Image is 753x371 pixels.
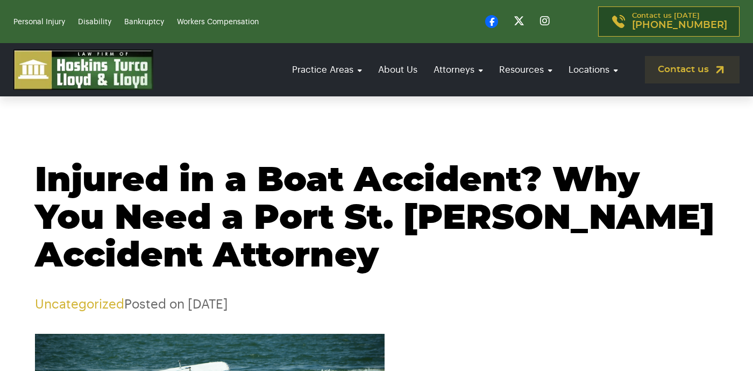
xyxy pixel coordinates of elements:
h1: Injured in a Boat Accident? Why You Need a Port St. [PERSON_NAME] Accident Attorney [35,162,718,275]
img: logo [13,50,153,90]
p: Contact us [DATE] [632,12,727,31]
a: Attorneys [428,54,488,85]
a: Resources [494,54,558,85]
a: Contact us [DATE][PHONE_NUMBER] [598,6,740,37]
a: Personal Injury [13,18,65,26]
p: Posted on [DATE] [35,297,718,312]
a: Practice Areas [287,54,367,85]
a: Locations [563,54,623,85]
a: Workers Compensation [177,18,259,26]
a: Disability [78,18,111,26]
a: About Us [373,54,423,85]
a: Uncategorized [35,298,124,311]
a: Contact us [645,56,740,83]
span: [PHONE_NUMBER] [632,20,727,31]
a: Bankruptcy [124,18,164,26]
